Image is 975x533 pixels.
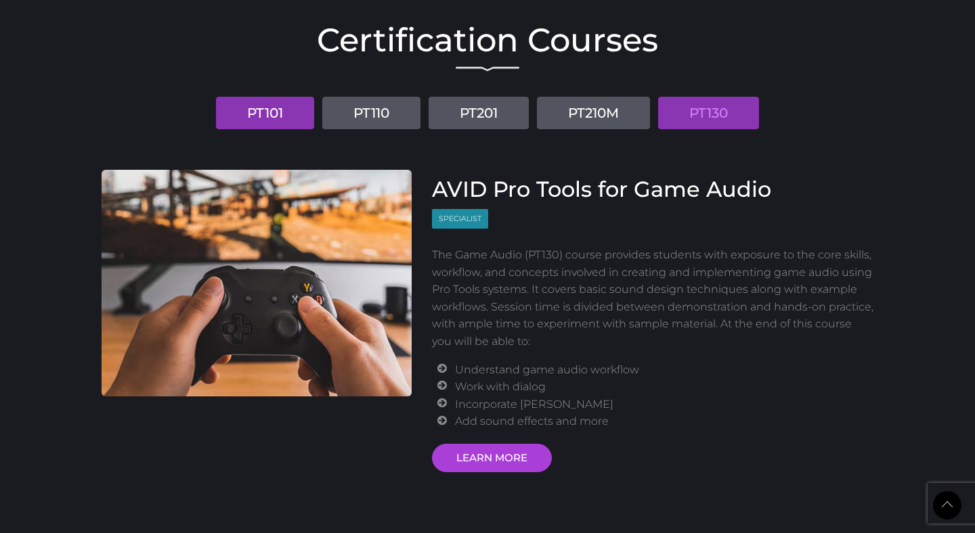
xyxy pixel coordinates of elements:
img: AVID Pro Tools for Game Audio Course cover [102,170,412,396]
p: The Game Audio (PT130) course provides students with exposure to the core skills, workflow, and c... [432,246,874,350]
a: PT130 [658,97,759,129]
span: Specialist [432,209,488,229]
li: Incorporate [PERSON_NAME] [455,396,873,413]
h3: AVID Pro Tools for Game Audio [432,177,874,202]
a: PT210M [537,97,650,129]
a: Back to Top [933,491,961,519]
li: Work with dialog [455,378,873,396]
a: LEARN MORE [432,444,552,472]
a: PT110 [322,97,420,129]
li: Understand game audio workflow [455,361,873,379]
li: Add sound effects and more [455,413,873,430]
img: decorative line [456,66,519,72]
h2: Certification Courses [102,24,873,56]
a: PT101 [216,97,314,129]
a: PT201 [429,97,529,129]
